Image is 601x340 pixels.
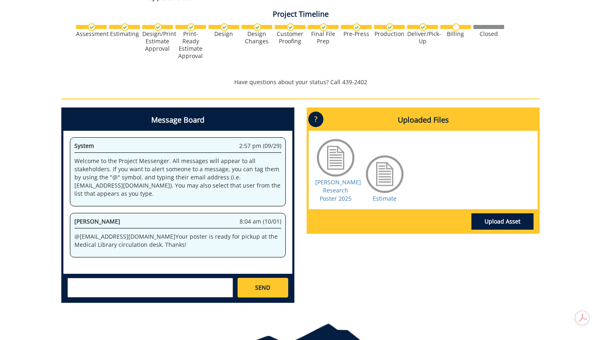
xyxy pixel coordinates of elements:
[209,30,239,38] div: Design
[88,23,96,31] img: checkmark
[308,30,339,45] div: Final File Prep
[238,278,288,297] a: SEND
[373,195,397,202] a: Estimate
[255,284,270,292] span: SEND
[61,78,540,86] p: Have questions about your status? Call 439-2402
[407,30,438,45] div: Deliver/Pick-Up
[374,30,405,38] div: Production
[287,23,294,31] img: checkmark
[308,112,323,127] p: ?
[220,23,228,31] img: checkmark
[63,110,292,131] h4: Message Board
[76,30,107,38] div: Assessment
[74,157,281,198] p: Welcome to the Project Messenger. All messages will appear to all stakeholders. If you want to al...
[341,30,372,38] div: Pre-Press
[121,23,129,31] img: checkmark
[142,30,173,52] div: Design/Print Estimate Approval
[187,23,195,31] img: checkmark
[253,23,261,31] img: checkmark
[353,23,361,31] img: checkmark
[419,23,427,31] img: checkmark
[386,23,394,31] img: checkmark
[61,10,540,18] h4: Project Timeline
[74,217,120,225] span: [PERSON_NAME]
[473,30,504,38] div: Closed
[154,23,162,31] img: checkmark
[74,142,94,150] span: System
[67,278,233,297] textarea: messageToSend
[315,178,361,202] a: [PERSON_NAME] Research Poster 2025
[175,30,206,60] div: Print-Ready Estimate Approval
[452,23,460,31] img: no
[109,30,140,38] div: Estimating
[275,30,305,45] div: Customer Proofing
[242,30,272,45] div: Design Changes
[240,217,281,226] span: 8:04 am (10/01)
[309,110,538,131] h4: Uploaded Files
[239,142,281,150] span: 2:57 pm (09/29)
[74,233,281,249] p: @ [EMAIL_ADDRESS][DOMAIN_NAME] Your poster is ready for pickup at the Medical Library circulation...
[471,213,534,230] a: Upload Asset
[320,23,327,31] img: checkmark
[440,30,471,38] div: Billing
